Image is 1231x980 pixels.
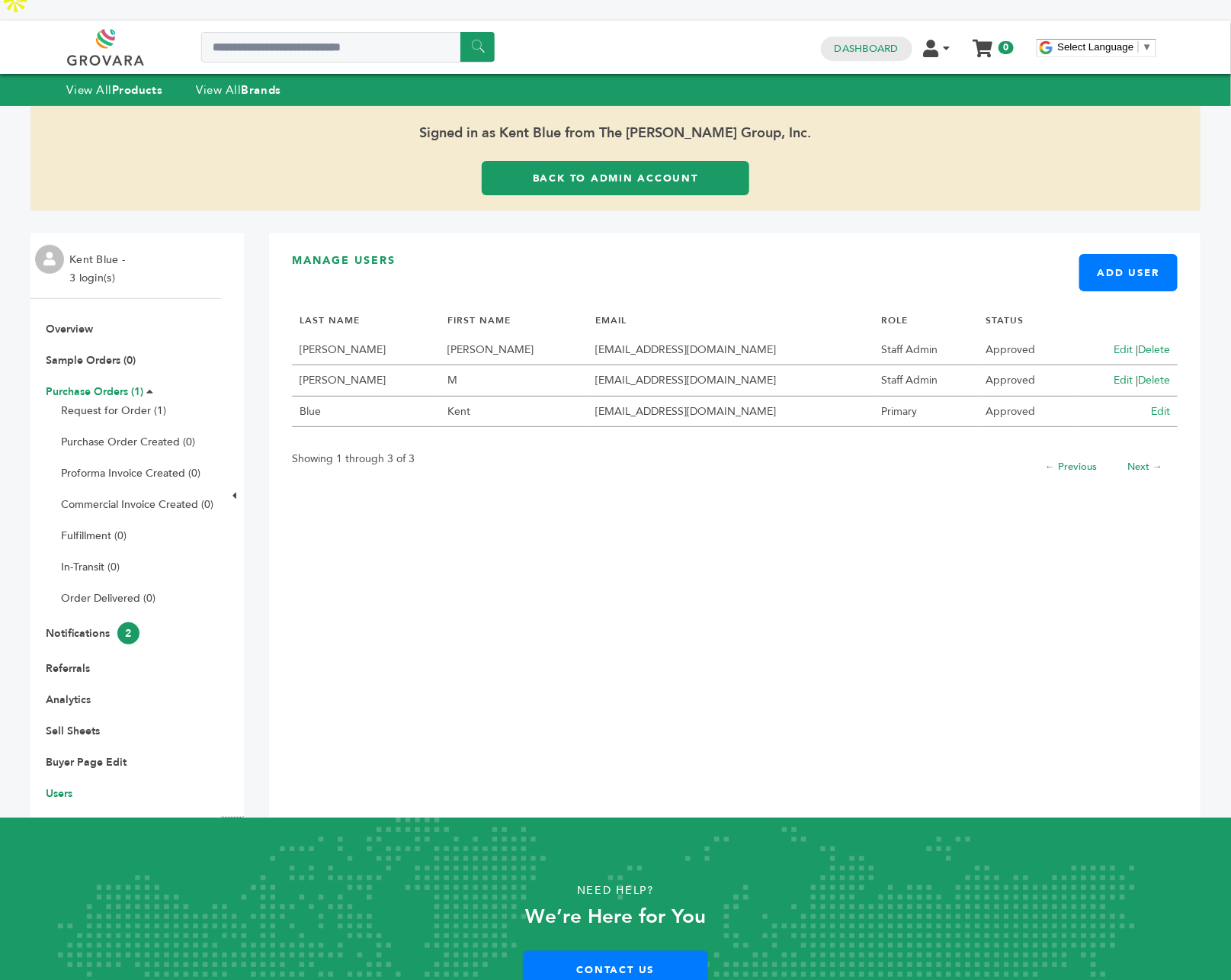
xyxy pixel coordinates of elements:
td: | [1073,365,1178,397]
a: Edit [1114,342,1133,357]
a: Commercial Invoice Created (0) [61,497,213,512]
strong: We’re Here for You [525,903,706,930]
span: 0 [999,41,1013,54]
a: Users [46,786,72,801]
input: Search a product or brand... [201,32,495,63]
a: Delete [1138,342,1170,357]
a: In-Transit (0) [61,560,120,574]
td: Primary [874,397,978,428]
a: FIRST NAME [447,314,511,326]
a: View AllBrands [196,82,281,98]
a: STATUS [986,314,1024,326]
a: Purchase Orders (1) [46,384,143,399]
a: ROLE [881,314,908,326]
a: My Cart [974,34,992,50]
a: LAST NAME [300,314,360,326]
a: Proforma Invoice Created (0) [61,466,200,480]
a: Overview [46,322,93,336]
a: Sell Sheets [46,724,100,738]
td: Approved [979,397,1073,428]
td: [PERSON_NAME] [292,365,440,397]
a: Back to Admin Account [482,161,749,195]
a: Analytics [46,692,91,707]
img: profile.png [35,245,64,274]
span: ​ [1138,41,1139,53]
td: Approved [979,335,1073,366]
a: Sample Orders (0) [46,353,136,368]
td: Kent [440,397,588,428]
h3: Manage Users [292,253,1178,280]
td: Staff Admin [874,335,978,366]
span: Select Language [1058,41,1134,53]
li: Kent Blue - 3 login(s) [69,251,129,288]
a: Dashboard [835,42,899,56]
strong: Brands [241,82,281,98]
a: Edit [1151,404,1170,419]
span: ▼ [1143,41,1152,53]
a: Purchase Order Created (0) [61,435,195,449]
td: Blue [292,397,440,428]
td: [PERSON_NAME] [292,335,440,366]
td: | [1073,335,1178,366]
span: Signed in as Kent Blue from The [PERSON_NAME] Group, Inc. [30,106,1201,161]
p: Showing 1 through 3 of 3 [292,450,415,468]
a: Request for Order (1) [61,403,166,418]
a: ← Previous [1045,460,1097,474]
a: Order Delivered (0) [61,591,155,606]
p: Need Help? [62,879,1170,902]
a: Delete [1138,373,1170,387]
td: [EMAIL_ADDRESS][DOMAIN_NAME] [588,397,874,428]
a: Next → [1127,460,1162,474]
strong: Products [112,82,162,98]
a: Select Language​ [1058,41,1152,53]
td: Approved [979,365,1073,397]
a: Notifications2 [46,626,139,641]
a: Referrals [46,661,90,676]
td: [EMAIL_ADDRESS][DOMAIN_NAME] [588,365,874,397]
td: [EMAIL_ADDRESS][DOMAIN_NAME] [588,335,874,366]
a: EMAIL [595,314,627,326]
a: Fulfillment (0) [61,529,127,543]
span: 2 [117,622,139,644]
a: Buyer Page Edit [46,755,127,770]
td: [PERSON_NAME] [440,335,588,366]
a: Edit [1114,373,1133,387]
td: Staff Admin [874,365,978,397]
a: View AllProducts [67,82,163,98]
a: Add User [1079,254,1178,291]
td: M [440,365,588,397]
